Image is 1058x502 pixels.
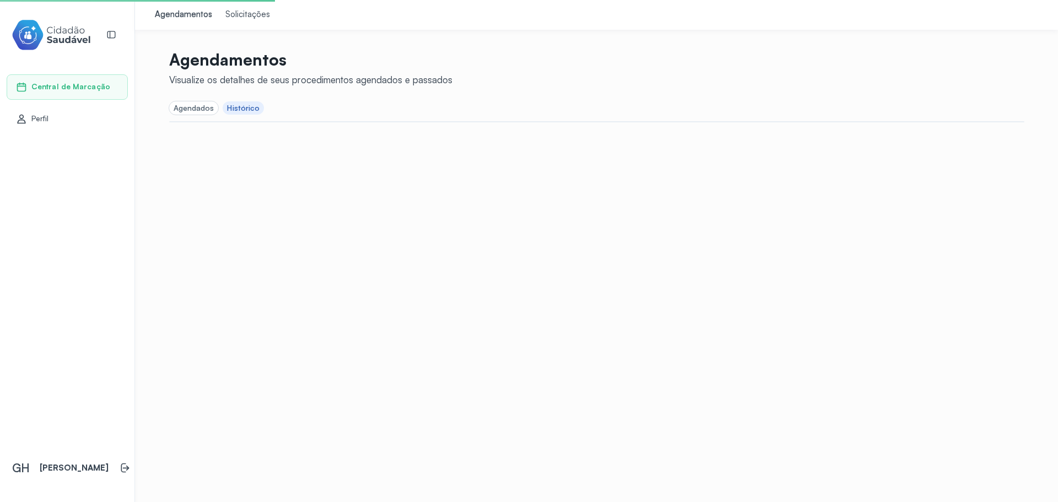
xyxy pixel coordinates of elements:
span: Central de Marcação [31,82,110,91]
img: cidadao-saudavel-filled-logo.svg [12,18,91,52]
div: Agendados [174,104,214,113]
span: GH [12,461,30,475]
a: Central de Marcação [16,82,118,93]
div: Visualize os detalhes de seus procedimentos agendados e passados [169,74,452,85]
span: Perfil [31,114,49,123]
div: Agendamentos [155,9,212,20]
p: [PERSON_NAME] [40,463,109,473]
p: Agendamentos [169,50,452,69]
div: Solicitações [225,9,270,20]
div: Histórico [227,104,260,113]
a: Perfil [16,114,118,125]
